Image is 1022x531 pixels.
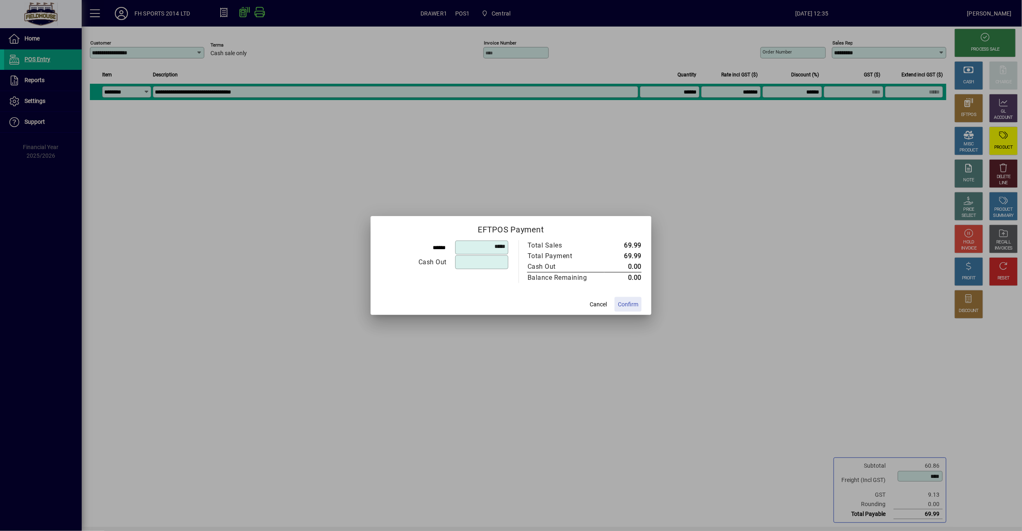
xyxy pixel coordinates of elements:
[528,273,596,283] div: Balance Remaining
[527,251,604,261] td: Total Payment
[604,240,642,251] td: 69.99
[371,216,651,240] h2: EFTPOS Payment
[590,300,607,309] span: Cancel
[604,251,642,261] td: 69.99
[381,257,447,267] div: Cash Out
[585,297,611,312] button: Cancel
[528,262,596,272] div: Cash Out
[604,261,642,272] td: 0.00
[618,300,638,309] span: Confirm
[615,297,642,312] button: Confirm
[604,272,642,283] td: 0.00
[527,240,604,251] td: Total Sales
